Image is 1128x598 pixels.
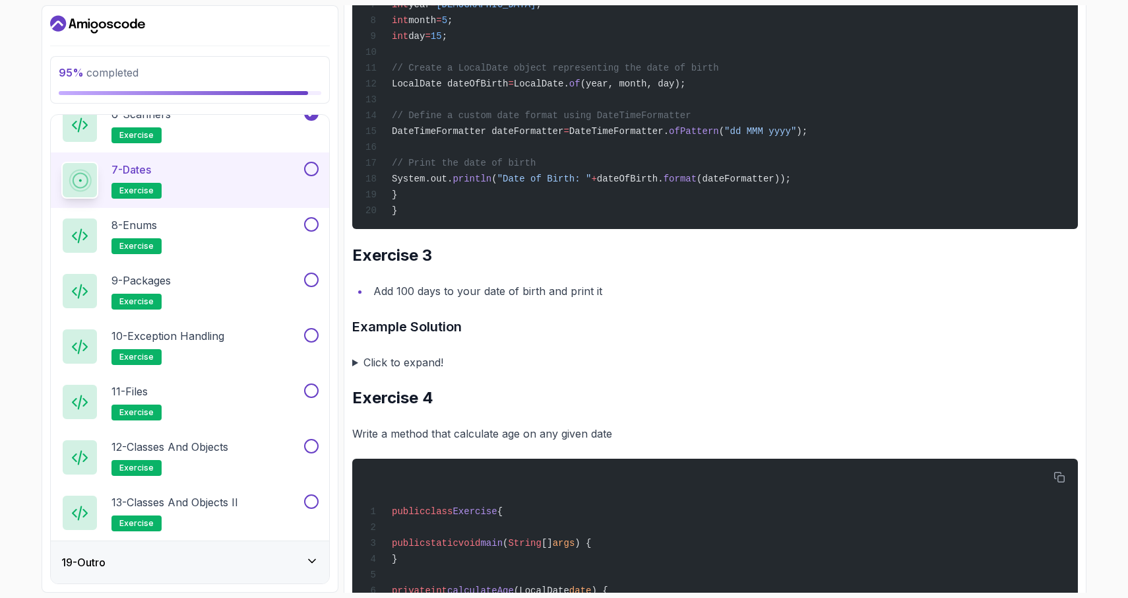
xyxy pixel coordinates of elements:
[61,494,319,531] button: 13-Classes and Objects IIexercise
[503,538,508,548] span: (
[352,245,1078,266] h2: Exercise 3
[111,217,157,233] p: 8 - Enums
[408,15,436,26] span: month
[508,538,541,548] span: String
[111,439,228,455] p: 12 - Classes and Objects
[491,174,497,184] span: (
[111,328,224,344] p: 10 - Exception Handling
[61,162,319,199] button: 7-Datesexercise
[119,352,154,362] span: exercise
[119,185,154,196] span: exercise
[553,538,575,548] span: args
[575,538,591,548] span: ) {
[796,126,807,137] span: );
[392,585,431,596] span: private
[442,15,447,26] span: 5
[408,31,425,42] span: day
[61,106,319,143] button: 6-Scannersexercise
[392,174,453,184] span: System.out.
[61,554,106,570] h3: 19 - Outro
[458,538,481,548] span: void
[61,217,319,254] button: 8-Enumsexercise
[508,79,513,89] span: =
[514,79,569,89] span: LocalDate.
[59,66,139,79] span: completed
[580,79,686,89] span: (year, month, day);
[392,158,536,168] span: // Print the date of birth
[724,126,796,137] span: "dd MMM yyyy"
[447,585,514,596] span: calculateAge
[111,273,171,288] p: 9 - Packages
[369,282,1078,300] li: Add 100 days to your date of birth and print it
[392,31,408,42] span: int
[453,506,497,517] span: Exercise
[392,554,397,564] span: }
[436,15,441,26] span: =
[51,541,329,583] button: 19-Outro
[119,241,154,251] span: exercise
[352,353,1078,372] summary: Click to expand!
[442,31,447,42] span: ;
[664,174,697,184] span: format
[425,538,458,548] span: static
[50,14,145,35] a: Dashboard
[591,585,608,596] span: ) {
[119,296,154,307] span: exercise
[111,383,148,399] p: 11 - Files
[61,439,319,476] button: 12-Classes and Objectsexercise
[392,79,508,89] span: LocalDate dateOfBirth
[392,15,408,26] span: int
[352,387,1078,409] h2: Exercise 4
[569,126,669,137] span: DateTimeFormatter.
[497,506,503,517] span: {
[569,79,580,89] span: of
[431,585,447,596] span: int
[392,126,563,137] span: DateTimeFormatter dateFormatter
[111,162,151,178] p: 7 - Dates
[352,316,1078,337] h3: Example Solution
[425,506,453,517] span: class
[392,63,719,73] span: // Create a LocalDate object representing the date of birth
[542,538,553,548] span: []
[61,383,319,420] button: 11-Filesexercise
[563,126,569,137] span: =
[392,538,425,548] span: public
[591,174,596,184] span: +
[119,518,154,529] span: exercise
[431,31,442,42] span: 15
[111,494,238,510] p: 13 - Classes and Objects II
[697,174,791,184] span: (dateFormatter));
[392,205,397,216] span: }
[392,110,691,121] span: // Define a custom date format using DateTimeFormatter
[453,174,491,184] span: println
[119,407,154,418] span: exercise
[447,15,453,26] span: ;
[514,585,569,596] span: (LocalDate
[392,506,425,517] span: public
[61,273,319,310] button: 9-Packagesexercise
[497,174,592,184] span: "Date of Birth: "
[392,189,397,200] span: }
[61,328,319,365] button: 10-Exception Handlingexercise
[352,424,1078,443] p: Write a method that calculate age on any given date
[597,174,664,184] span: dateOfBirth.
[425,31,430,42] span: =
[119,130,154,141] span: exercise
[719,126,724,137] span: (
[480,538,503,548] span: main
[119,463,154,473] span: exercise
[59,66,84,79] span: 95 %
[669,126,719,137] span: ofPattern
[569,585,592,596] span: date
